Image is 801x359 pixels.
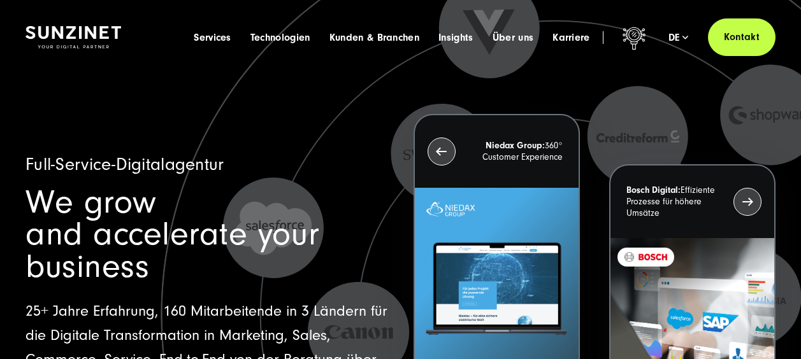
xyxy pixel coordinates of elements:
a: Kunden & Branchen [329,31,419,44]
a: Karriere [552,31,590,44]
span: We grow and accelerate your business [25,183,319,285]
img: SUNZINET Full Service Digital Agentur [25,26,121,48]
span: Full-Service-Digitalagentur [25,155,224,174]
p: Effiziente Prozesse für höhere Umsätze [626,185,727,219]
p: 360° Customer Experience [463,140,563,163]
a: Über uns [493,31,534,44]
strong: Bosch Digital: [626,185,681,195]
a: Technologien [250,31,310,44]
a: Services [194,31,231,44]
a: Kontakt [708,18,776,56]
a: Insights [438,31,473,44]
div: de [668,31,689,44]
strong: Niedax Group: [486,141,545,151]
